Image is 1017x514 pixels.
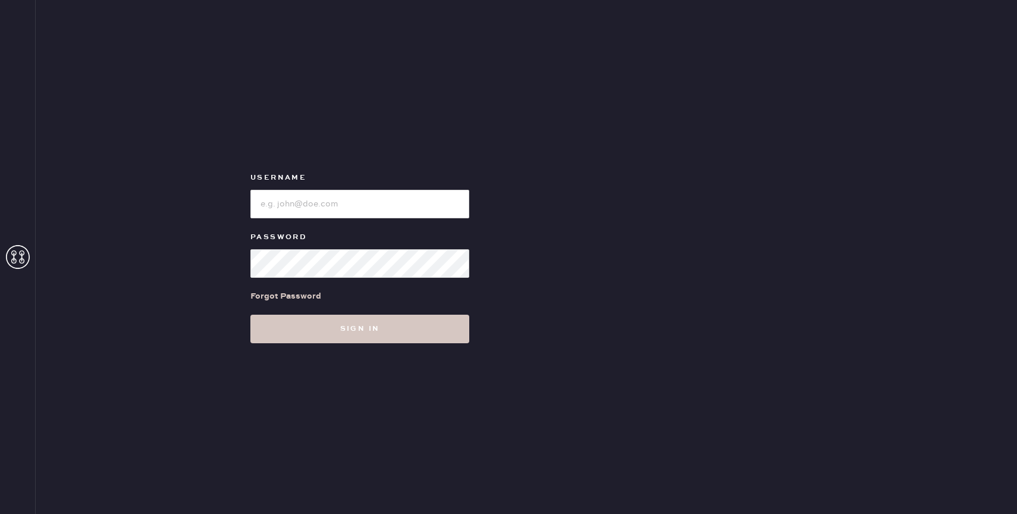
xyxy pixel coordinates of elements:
label: Username [250,171,469,185]
input: e.g. john@doe.com [250,190,469,218]
label: Password [250,230,469,245]
button: Sign in [250,315,469,343]
a: Forgot Password [250,278,321,315]
div: Forgot Password [250,290,321,303]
